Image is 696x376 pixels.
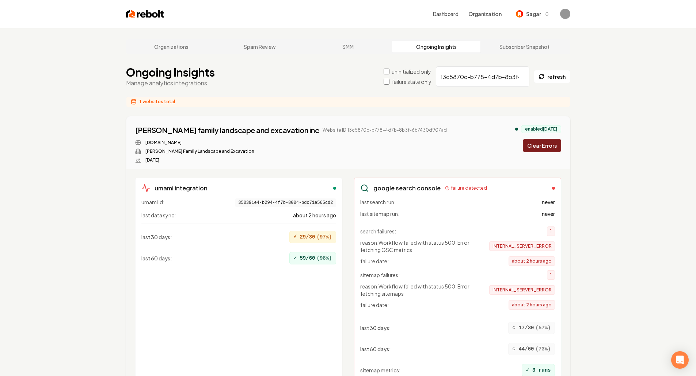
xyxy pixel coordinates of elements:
div: Open Intercom Messenger [671,351,689,369]
span: reason: Workflow failed with status 500: Error fetching sitemaps [360,283,477,297]
span: sitemap metrics : [360,367,401,374]
span: umami id: [141,198,164,207]
div: analytics enabled [515,128,518,131]
span: about 2 hours ago [509,256,555,266]
span: ( 97 %) [316,233,332,241]
span: Sagar [526,10,541,18]
span: about 2 hours ago [509,300,555,310]
span: Website ID: 13c5870c-b778-4d7b-8b3f-6b7430d907ad [323,127,447,133]
span: ( 57 %) [535,324,551,332]
a: SMM [304,41,392,53]
span: 1 [140,99,141,105]
img: Sagar Soni [560,9,570,19]
img: Sagar [516,10,523,18]
p: Manage analytics integrations [126,79,215,88]
button: Open user button [560,9,570,19]
div: Website [135,140,447,146]
div: 44/60 [508,343,555,355]
span: about 2 hours ago [293,212,336,219]
h3: umami integration [155,184,208,193]
span: ( 73 %) [535,345,551,353]
button: Clear Errors [523,139,561,152]
span: ○ [512,323,516,332]
a: Dashboard [433,10,459,18]
span: INTERNAL_SERVER_ERROR [489,241,555,251]
span: last search run: [360,198,396,206]
span: sitemap failures: [360,271,400,279]
div: 29/30 [289,231,336,243]
label: uninitialized only [392,68,431,75]
a: Organizations [128,41,216,53]
span: ✓ [526,366,529,375]
div: enabled [333,187,336,190]
div: 59/60 [289,252,336,264]
span: ✓ [293,254,297,263]
div: enabled [DATE] [521,125,561,133]
span: ○ [512,345,516,353]
span: failure detected [451,185,487,191]
input: Search by company name or website ID [436,66,529,87]
img: Rebolt Logo [126,9,164,19]
span: INTERNAL_SERVER_ERROR [489,285,555,295]
a: [PERSON_NAME] family landscape and excavation inc [135,125,319,135]
span: ⚡ [293,233,297,241]
span: never [542,210,555,217]
span: search failures: [360,228,396,235]
a: Ongoing Insights [392,41,480,53]
h3: google search console [373,184,441,193]
div: 17/30 [508,322,555,334]
label: failure state only [392,78,431,85]
span: last sitemap run: [360,210,399,217]
a: Subscriber Snapshot [480,41,569,53]
span: last 60 days : [141,255,172,262]
button: refresh [534,70,570,83]
span: never [542,198,555,206]
span: failure date: [360,301,389,309]
span: reason: Workflow failed with status 500: Error fetching GSC metrics [360,239,477,253]
div: failed [552,187,555,190]
a: [DOMAIN_NAME] [145,140,182,146]
span: failure date: [360,257,389,265]
span: last 60 days : [360,345,391,353]
h1: Ongoing Insights [126,66,215,79]
button: Organization [464,7,506,20]
a: Spam Review [216,41,304,53]
span: websites total [142,99,175,105]
span: 1 [547,226,555,236]
span: last 30 days : [360,324,391,332]
span: 1 [547,270,555,280]
span: last 30 days : [141,233,172,241]
span: 350391e4-b294-4f7b-8004-bdc71e565cd2 [235,198,336,207]
span: ( 98 %) [316,255,332,262]
span: last data sync: [141,212,176,219]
